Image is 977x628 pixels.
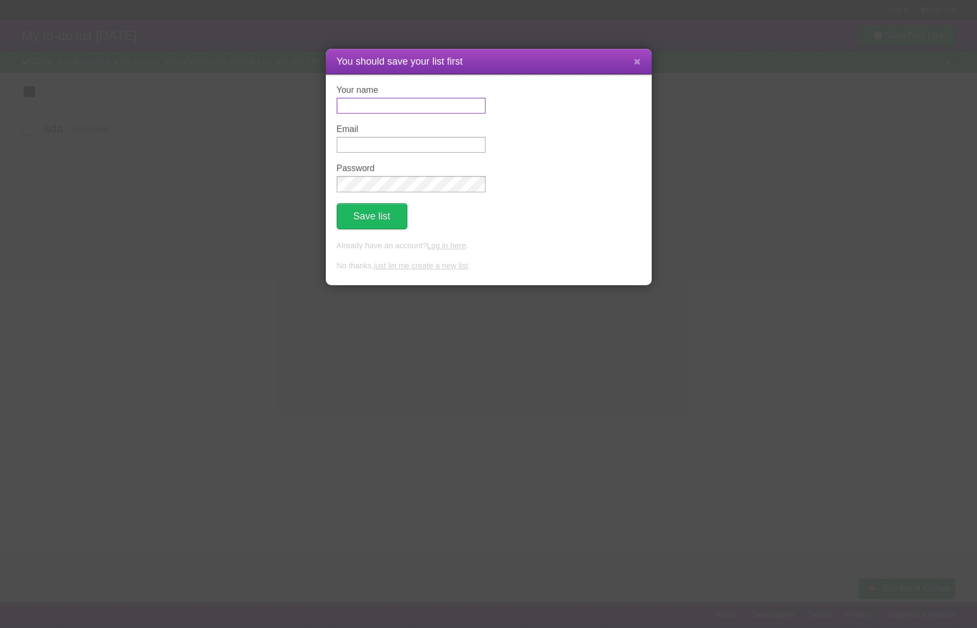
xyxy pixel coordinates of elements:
a: just let me create a new list [374,261,468,270]
label: Email [337,124,486,134]
p: No thanks, . [337,260,641,272]
p: Already have an account? . [337,240,641,252]
button: Save list [337,203,407,229]
label: Password [337,164,486,173]
label: Your name [337,85,486,95]
a: Log in here [427,241,466,250]
h1: You should save your list first [337,54,641,69]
